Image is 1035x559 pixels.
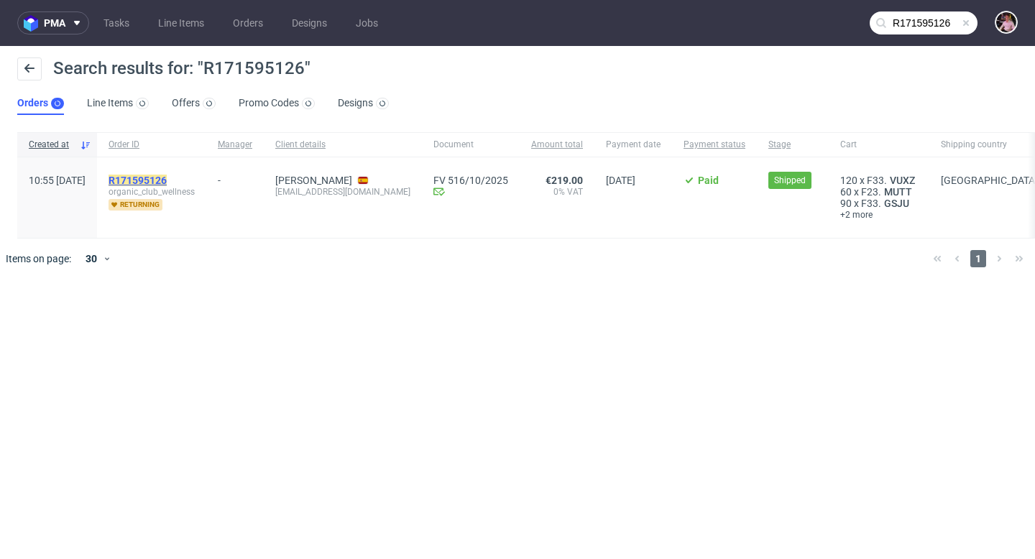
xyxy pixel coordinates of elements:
[218,139,252,151] span: Manager
[970,250,986,267] span: 1
[275,186,410,198] div: [EMAIL_ADDRESS][DOMAIN_NAME]
[606,139,661,151] span: Payment date
[840,175,857,186] span: 120
[347,11,387,34] a: Jobs
[684,139,745,151] span: Payment status
[433,175,508,186] a: FV 516/10/2025
[840,186,918,198] div: x
[172,92,216,115] a: Offers
[867,175,887,186] span: F33.
[29,175,86,186] span: 10:55 [DATE]
[546,175,583,186] span: €219.00
[840,209,918,221] a: +2 more
[840,175,918,186] div: x
[87,92,149,115] a: Line Items
[29,139,74,151] span: Created at
[840,198,852,209] span: 90
[109,186,195,198] span: organic_club_wellness
[531,139,583,151] span: Amount total
[840,139,918,151] span: Cart
[17,92,64,115] a: Orders
[224,11,272,34] a: Orders
[109,139,195,151] span: Order ID
[433,139,508,151] span: Document
[861,198,881,209] span: F33.
[840,186,852,198] span: 60
[275,139,410,151] span: Client details
[283,11,336,34] a: Designs
[840,198,918,209] div: x
[996,12,1016,32] img: Aleks Ziemkowski
[239,92,315,115] a: Promo Codes
[17,11,89,34] button: pma
[6,251,71,266] span: Items on page:
[95,11,138,34] a: Tasks
[24,15,44,32] img: logo
[881,186,915,198] a: MUTT
[774,174,806,187] span: Shipped
[531,186,583,198] span: 0% VAT
[698,175,719,186] span: Paid
[218,169,252,186] div: -
[109,175,170,186] a: R171595126
[275,175,352,186] a: [PERSON_NAME]
[149,11,213,34] a: Line Items
[887,175,918,186] a: VUXZ
[338,92,389,115] a: Designs
[861,186,881,198] span: F23.
[768,139,817,151] span: Stage
[606,175,635,186] span: [DATE]
[881,198,912,209] a: GSJU
[77,249,103,269] div: 30
[109,199,162,211] span: returning
[44,18,65,28] span: pma
[109,175,167,186] mark: R171595126
[53,58,310,78] span: Search results for: "R171595126"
